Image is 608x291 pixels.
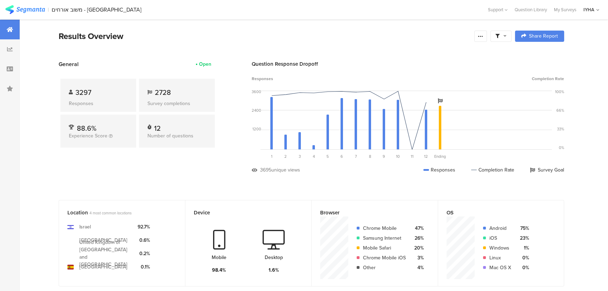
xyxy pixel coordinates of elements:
[194,209,291,216] div: Device
[355,154,357,159] span: 7
[313,154,315,159] span: 4
[77,123,97,134] span: 88.6%
[489,264,511,271] div: Mac OS X
[411,254,424,261] div: 3%
[555,89,564,95] div: 100%
[59,60,79,68] span: General
[138,263,150,271] div: 0.1%
[212,266,226,274] div: 98.4%
[363,254,406,261] div: Chrome Mobile iOS
[59,30,471,43] div: Results Overview
[438,98,443,103] i: Survey Goal
[67,209,165,216] div: Location
[369,154,371,159] span: 8
[517,264,529,271] div: 0%
[489,225,511,232] div: Android
[411,154,414,159] span: 11
[424,154,428,159] span: 12
[79,263,127,271] div: [GEOGRAPHIC_DATA]
[363,244,406,252] div: Mobile Safari
[138,223,150,231] div: 92.7%
[488,4,508,15] div: Support
[383,154,385,159] span: 9
[252,108,261,113] div: 2400
[511,6,550,13] a: Question Library
[517,225,529,232] div: 75%
[52,6,141,13] div: משוב אורחים - [GEOGRAPHIC_DATA]
[155,87,171,98] span: 2728
[48,6,49,14] div: |
[212,254,226,261] div: Mobile
[363,225,406,232] div: Chrome Mobile
[447,209,544,216] div: OS
[471,166,514,174] div: Completion Rate
[138,250,150,257] div: 0.2%
[556,108,564,113] div: 66%
[411,225,424,232] div: 47%
[252,60,564,68] div: Question Response Dropoff
[252,76,273,82] span: Responses
[5,5,45,14] img: segmanta logo
[90,210,132,216] span: 4 most common locations
[530,166,564,174] div: Survey Goal
[252,126,261,132] div: 1200
[363,264,406,271] div: Other
[79,223,91,231] div: Israel
[517,254,529,261] div: 0%
[271,154,272,159] span: 1
[557,126,564,132] div: 33%
[320,209,418,216] div: Browser
[75,87,91,98] span: 3297
[517,234,529,242] div: 23%
[69,100,128,107] div: Responses
[138,237,150,244] div: 0.6%
[260,166,271,174] div: 3695
[252,89,261,95] div: 3600
[559,145,564,150] div: 0%
[532,76,564,82] span: Completion Rate
[363,234,406,242] div: Samsung Internet
[423,166,455,174] div: Responses
[147,132,193,140] span: Number of questions
[411,264,424,271] div: 4%
[199,60,211,68] div: Open
[284,154,287,159] span: 2
[154,123,161,130] div: 12
[411,234,424,242] div: 26%
[79,237,127,244] div: [GEOGRAPHIC_DATA]
[529,34,558,39] span: Share Report
[147,100,206,107] div: Survey completions
[433,154,447,159] div: Ending
[79,239,132,268] div: United Kingdom of [GEOGRAPHIC_DATA] and [GEOGRAPHIC_DATA]
[489,244,511,252] div: Windows
[341,154,343,159] span: 6
[550,6,580,13] a: My Surveys
[299,154,301,159] span: 3
[269,266,279,274] div: 1.6%
[517,244,529,252] div: 1%
[326,154,329,159] span: 5
[489,254,511,261] div: Linux
[489,234,511,242] div: iOS
[69,132,107,140] span: Experience Score
[265,254,283,261] div: Desktop
[396,154,400,159] span: 10
[271,166,300,174] div: unique views
[583,6,594,13] div: IYHA
[411,244,424,252] div: 20%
